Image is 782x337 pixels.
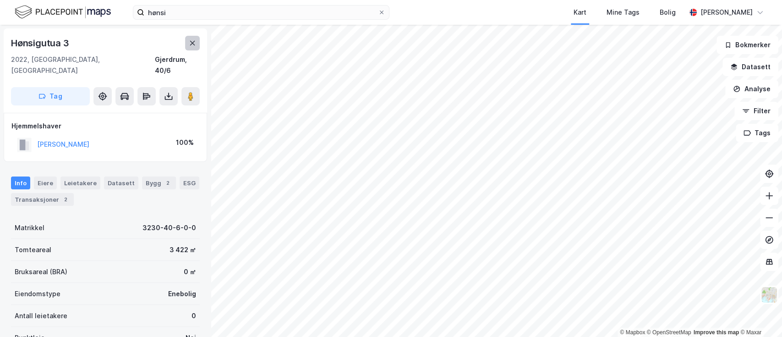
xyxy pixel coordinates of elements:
[11,36,71,50] div: Hønsigutua 3
[184,266,196,277] div: 0 ㎡
[191,310,196,321] div: 0
[142,177,176,189] div: Bygg
[694,329,739,336] a: Improve this map
[722,58,778,76] button: Datasett
[607,7,640,18] div: Mine Tags
[60,177,100,189] div: Leietakere
[104,177,138,189] div: Datasett
[660,7,676,18] div: Bolig
[647,329,691,336] a: OpenStreetMap
[700,7,753,18] div: [PERSON_NAME]
[11,177,30,189] div: Info
[574,7,586,18] div: Kart
[716,36,778,54] button: Bokmerker
[34,177,57,189] div: Eiere
[180,177,199,189] div: ESG
[15,288,60,299] div: Eiendomstype
[15,222,44,233] div: Matrikkel
[168,288,196,299] div: Enebolig
[15,4,111,20] img: logo.f888ab2527a4732fd821a326f86c7f29.svg
[11,87,90,105] button: Tag
[15,266,67,277] div: Bruksareal (BRA)
[176,137,194,148] div: 100%
[61,195,70,204] div: 2
[760,286,778,304] img: Z
[620,329,645,336] a: Mapbox
[734,102,778,120] button: Filter
[163,178,172,188] div: 2
[736,124,778,142] button: Tags
[15,244,51,255] div: Tomteareal
[11,54,155,76] div: 2022, [GEOGRAPHIC_DATA], [GEOGRAPHIC_DATA]
[15,310,67,321] div: Antall leietakere
[736,293,782,337] div: Kontrollprogram for chat
[11,193,74,206] div: Transaksjoner
[155,54,200,76] div: Gjerdrum, 40/6
[144,6,378,19] input: Søk på adresse, matrikkel, gårdeiere, leietakere eller personer
[725,80,778,98] button: Analyse
[170,244,196,255] div: 3 422 ㎡
[142,222,196,233] div: 3230-40-6-0-0
[736,293,782,337] iframe: Chat Widget
[11,121,199,132] div: Hjemmelshaver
